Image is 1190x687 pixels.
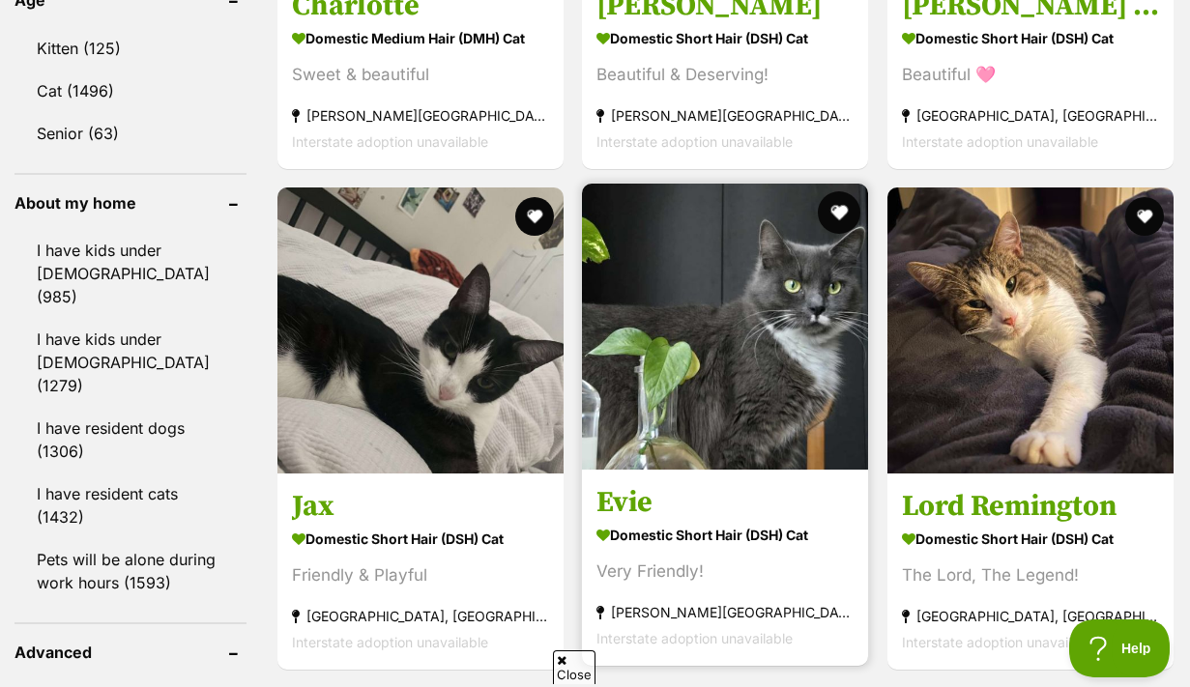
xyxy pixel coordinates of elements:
img: Evie - Domestic Short Hair (DSH) Cat [582,184,868,470]
img: Jax - Domestic Short Hair (DSH) Cat [277,187,564,473]
span: Interstate adoption unavailable [596,630,793,646]
strong: [PERSON_NAME][GEOGRAPHIC_DATA] [596,599,854,625]
span: Interstate adoption unavailable [292,634,488,650]
a: I have kids under [DEMOGRAPHIC_DATA] (1279) [15,319,247,406]
span: Interstate adoption unavailable [596,133,793,150]
div: Beautiful 🩷 [902,62,1159,88]
a: Lord Remington Domestic Short Hair (DSH) Cat The Lord, The Legend! [GEOGRAPHIC_DATA], [GEOGRAPHIC... [887,473,1174,670]
button: favourite [515,197,554,236]
strong: [GEOGRAPHIC_DATA], [GEOGRAPHIC_DATA] [292,603,549,629]
header: About my home [15,194,247,212]
button: favourite [1125,197,1164,236]
h3: Lord Remington [902,488,1159,525]
a: Cat (1496) [15,71,247,111]
h3: Jax [292,488,549,525]
a: I have kids under [DEMOGRAPHIC_DATA] (985) [15,230,247,317]
strong: Domestic Short Hair (DSH) Cat [902,525,1159,553]
span: Close [553,650,595,684]
a: Evie Domestic Short Hair (DSH) Cat Very Friendly! [PERSON_NAME][GEOGRAPHIC_DATA] Interstate adopt... [582,470,868,666]
strong: Domestic Medium Hair (DMH) Cat [292,24,549,52]
header: Advanced [15,644,247,661]
div: Very Friendly! [596,558,854,585]
strong: [PERSON_NAME][GEOGRAPHIC_DATA] [292,102,549,129]
button: favourite [819,191,861,234]
iframe: Help Scout Beacon - Open [1069,619,1171,677]
a: I have resident cats (1432) [15,473,247,537]
strong: Domestic Short Hair (DSH) Cat [292,525,549,553]
strong: Domestic Short Hair (DSH) Cat [596,24,854,52]
span: Interstate adoption unavailable [902,634,1098,650]
strong: [GEOGRAPHIC_DATA], [GEOGRAPHIC_DATA] [902,102,1159,129]
strong: [PERSON_NAME][GEOGRAPHIC_DATA] [596,102,854,129]
a: Kitten (125) [15,28,247,69]
strong: [GEOGRAPHIC_DATA], [GEOGRAPHIC_DATA] [902,603,1159,629]
a: I have resident dogs (1306) [15,408,247,472]
span: Interstate adoption unavailable [292,133,488,150]
a: Jax Domestic Short Hair (DSH) Cat Friendly & Playful [GEOGRAPHIC_DATA], [GEOGRAPHIC_DATA] Interst... [277,473,564,670]
strong: Domestic Short Hair (DSH) Cat [902,24,1159,52]
h3: Evie [596,484,854,521]
span: Interstate adoption unavailable [902,133,1098,150]
a: Pets will be alone during work hours (1593) [15,539,247,603]
strong: Domestic Short Hair (DSH) Cat [596,521,854,549]
div: Friendly & Playful [292,562,549,588]
div: The Lord, The Legend! [902,562,1159,588]
img: Lord Remington - Domestic Short Hair (DSH) Cat [887,187,1174,473]
div: Beautiful & Deserving! [596,62,854,88]
a: Senior (63) [15,113,247,154]
div: Sweet & beautiful [292,62,549,88]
